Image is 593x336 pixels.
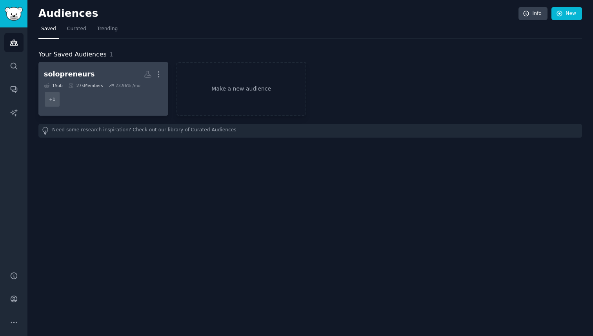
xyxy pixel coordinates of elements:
[115,83,140,88] div: 23.96 % /mo
[67,25,86,33] span: Curated
[38,23,59,39] a: Saved
[64,23,89,39] a: Curated
[41,25,56,33] span: Saved
[95,23,120,39] a: Trending
[38,7,518,20] h2: Audiences
[551,7,582,20] a: New
[38,50,107,60] span: Your Saved Audiences
[97,25,118,33] span: Trending
[44,83,63,88] div: 1 Sub
[38,62,168,116] a: solopreneurs1Sub27kMembers23.96% /mo+1
[176,62,306,116] a: Make a new audience
[109,51,113,58] span: 1
[191,127,236,135] a: Curated Audiences
[5,7,23,21] img: GummySearch logo
[44,69,95,79] div: solopreneurs
[44,91,60,107] div: + 1
[38,124,582,138] div: Need some research inspiration? Check out our library of
[68,83,103,88] div: 27k Members
[518,7,548,20] a: Info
